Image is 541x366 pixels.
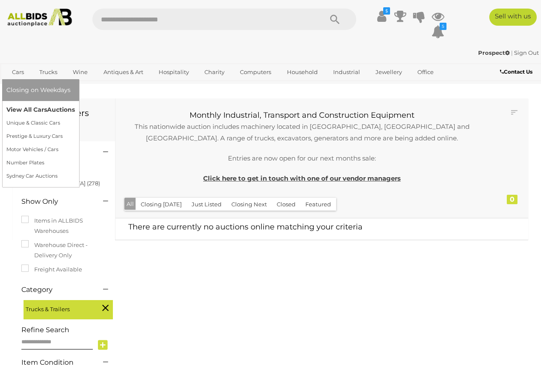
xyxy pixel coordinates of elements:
[489,9,537,26] a: Sell with us
[300,198,336,211] button: Featured
[478,49,510,56] strong: Prospect
[412,65,439,79] a: Office
[124,198,136,210] button: All
[34,65,63,79] a: Trucks
[21,198,90,205] h4: Show Only
[21,326,113,334] h4: Refine Search
[6,65,30,79] a: Cars
[440,23,446,30] i: 5
[186,198,227,211] button: Just Listed
[21,265,82,274] label: Freight Available
[511,49,513,56] span: |
[153,65,195,79] a: Hospitality
[98,65,149,79] a: Antiques & Art
[203,174,401,182] a: Click here to get in touch with one of our vendor managers
[21,240,106,260] label: Warehouse Direct - Delivery Only
[26,302,90,314] span: Trucks & Trailers
[130,111,473,120] h3: Monthly Industrial, Transport and Construction Equipment
[136,198,187,211] button: Closing [DATE]
[234,65,277,79] a: Computers
[328,65,366,79] a: Industrial
[272,198,301,211] button: Closed
[281,65,323,79] a: Household
[130,152,473,164] p: Entries are now open for our next months sale:
[500,68,532,75] b: Contact Us
[130,121,473,144] p: This nationwide auction includes machinery located in [GEOGRAPHIC_DATA], [GEOGRAPHIC_DATA] and [G...
[21,286,90,294] h4: Category
[199,65,230,79] a: Charity
[500,67,535,77] a: Contact Us
[128,222,363,232] span: There are currently no auctions online matching your criteria
[514,49,539,56] a: Sign Out
[21,216,106,236] label: Items in ALLBIDS Warehouses
[375,9,388,24] a: $
[226,198,272,211] button: Closing Next
[67,65,93,79] a: Wine
[383,7,390,15] i: $
[313,9,356,30] button: Search
[478,49,511,56] a: Prospect
[507,195,517,204] div: 0
[432,24,444,39] a: 5
[4,9,75,27] img: Allbids.com.au
[370,65,408,79] a: Jewellery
